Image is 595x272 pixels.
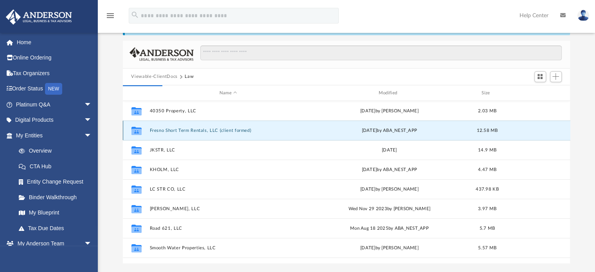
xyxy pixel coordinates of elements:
div: [DATE] [311,147,468,154]
span: 2.03 MB [478,109,496,113]
a: Platinum Q&Aarrow_drop_down [5,97,104,112]
span: arrow_drop_down [84,236,100,252]
i: search [131,11,139,19]
input: Search files and folders [200,45,561,60]
i: menu [106,11,115,20]
a: My Blueprint [11,205,100,221]
button: KHOLM, LLC [149,167,307,172]
span: arrow_drop_down [84,112,100,128]
div: Size [471,90,503,97]
span: arrow_drop_down [84,128,100,144]
img: Anderson Advisors Platinum Portal [4,9,74,25]
span: 5.57 MB [478,246,496,250]
a: Tax Organizers [5,65,104,81]
div: Name [149,90,307,97]
button: JKSTR, LLC [149,148,307,153]
a: Online Ordering [5,50,104,66]
a: Digital Productsarrow_drop_down [5,112,104,128]
a: Tax Due Dates [11,220,104,236]
span: 5.7 MB [479,226,495,231]
button: 40350 Property, LLC [149,108,307,113]
div: [DATE] by ABA_NEST_APP [311,166,468,173]
button: Viewable-ClientDocs [131,73,177,80]
a: menu [106,15,115,20]
span: 12.58 MB [476,128,498,133]
a: Order StatusNEW [5,81,104,97]
a: Overview [11,143,104,159]
div: NEW [45,83,62,95]
a: Home [5,34,104,50]
a: My Anderson Teamarrow_drop_down [5,236,100,252]
span: 437.98 KB [476,187,498,191]
button: Smooth Water Properties, LLC [149,245,307,250]
button: Road 621, LLC [149,226,307,231]
div: [DATE] by ABA_NEST_APP [311,127,468,134]
button: Add [550,71,562,82]
img: User Pic [577,10,589,21]
div: id [126,90,146,97]
span: 14.9 MB [478,148,496,152]
a: Binder Walkthrough [11,189,104,205]
a: CTA Hub [11,159,104,174]
button: [PERSON_NAME], LLC [149,206,307,211]
span: 4.47 MB [478,168,496,172]
div: grid [123,101,570,263]
button: LC STR CO, LLC [149,187,307,192]
span: 3.97 MB [478,207,496,211]
button: Fresno Short Term Rentals, LLC (client formed) [149,128,307,133]
button: Law [185,73,194,80]
a: My Entitiesarrow_drop_down [5,128,104,143]
div: id [506,90,561,97]
div: [DATE] by [PERSON_NAME] [311,108,468,115]
span: arrow_drop_down [84,97,100,113]
a: Entity Change Request [11,174,104,190]
div: Wed Nov 29 2023 by [PERSON_NAME] [311,205,468,213]
div: Mon Aug 18 2025 by ABA_NEST_APP [311,225,468,232]
div: [DATE] by [PERSON_NAME] [311,186,468,193]
button: Switch to Grid View [534,71,546,82]
div: [DATE] by [PERSON_NAME] [311,245,468,252]
div: Modified [310,90,468,97]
